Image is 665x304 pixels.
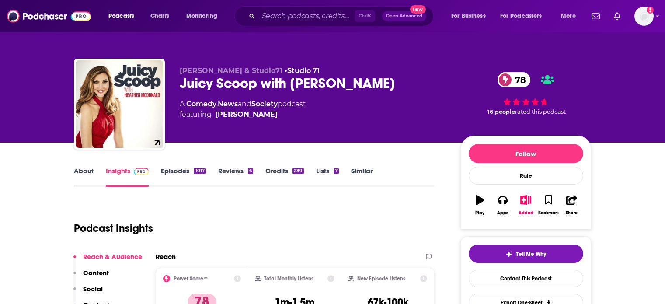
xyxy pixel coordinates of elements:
span: and [238,100,251,108]
div: Search podcasts, credits, & more... [243,6,442,26]
a: Contact This Podcast [469,270,583,287]
a: Reviews6 [218,167,253,187]
h2: Power Score™ [174,276,208,282]
span: Podcasts [108,10,134,22]
svg: Add a profile image [647,7,654,14]
a: Charts [145,9,174,23]
span: Charts [150,10,169,22]
span: • [285,66,320,75]
span: More [561,10,576,22]
div: Play [475,210,484,216]
a: Similar [351,167,373,187]
span: Monitoring [186,10,217,22]
div: 289 [292,168,303,174]
img: Juicy Scoop with Heather McDonald [76,60,163,148]
div: 78 16 peoplerated this podcast [460,66,592,121]
div: Rate [469,167,583,185]
div: Share [566,210,578,216]
div: 1017 [194,168,205,174]
span: For Business [451,10,486,22]
button: Social [73,285,103,301]
img: User Profile [634,7,654,26]
button: Apps [491,189,514,221]
div: 6 [248,168,253,174]
button: Added [514,189,537,221]
button: Show profile menu [634,7,654,26]
span: rated this podcast [515,108,566,115]
button: open menu [102,9,146,23]
button: Play [469,189,491,221]
p: Social [83,285,103,293]
img: tell me why sparkle [505,251,512,258]
a: Credits289 [265,167,303,187]
span: featuring [180,109,306,120]
div: Added [519,210,533,216]
span: New [410,5,426,14]
span: , [216,100,218,108]
a: Society [251,100,278,108]
a: Episodes1017 [161,167,205,187]
span: [PERSON_NAME] & Studio71 [180,66,282,75]
button: open menu [180,9,229,23]
span: 78 [506,72,530,87]
div: 7 [334,168,339,174]
div: Bookmark [538,210,559,216]
p: Content [83,269,109,277]
button: Open AdvancedNew [382,11,426,21]
div: Apps [497,210,508,216]
a: Show notifications dropdown [610,9,624,24]
a: Show notifications dropdown [588,9,603,24]
button: Follow [469,144,583,163]
div: A podcast [180,99,306,120]
button: open menu [555,9,587,23]
p: Reach & Audience [83,252,142,261]
a: Heather McDonald [215,109,278,120]
a: News [218,100,238,108]
button: tell me why sparkleTell Me Why [469,245,583,263]
a: Comedy [186,100,216,108]
a: 78 [498,72,530,87]
img: Podchaser - Follow, Share and Rate Podcasts [7,8,91,24]
input: Search podcasts, credits, & more... [258,9,355,23]
h2: Reach [156,252,176,261]
h1: Podcast Insights [74,222,153,235]
span: For Podcasters [500,10,542,22]
a: Lists7 [316,167,339,187]
button: Share [560,189,583,221]
button: Content [73,269,109,285]
span: Tell Me Why [516,251,546,258]
span: Open Advanced [386,14,422,18]
a: InsightsPodchaser Pro [106,167,149,187]
button: Bookmark [537,189,560,221]
a: About [74,167,94,187]
img: Podchaser Pro [134,168,149,175]
span: Ctrl K [355,10,375,22]
button: Reach & Audience [73,252,142,269]
button: open menu [494,9,555,23]
a: Studio 71 [287,66,320,75]
button: open menu [445,9,497,23]
h2: New Episode Listens [357,276,405,282]
span: 16 people [487,108,515,115]
span: Logged in as NickG [634,7,654,26]
h2: Total Monthly Listens [264,276,313,282]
